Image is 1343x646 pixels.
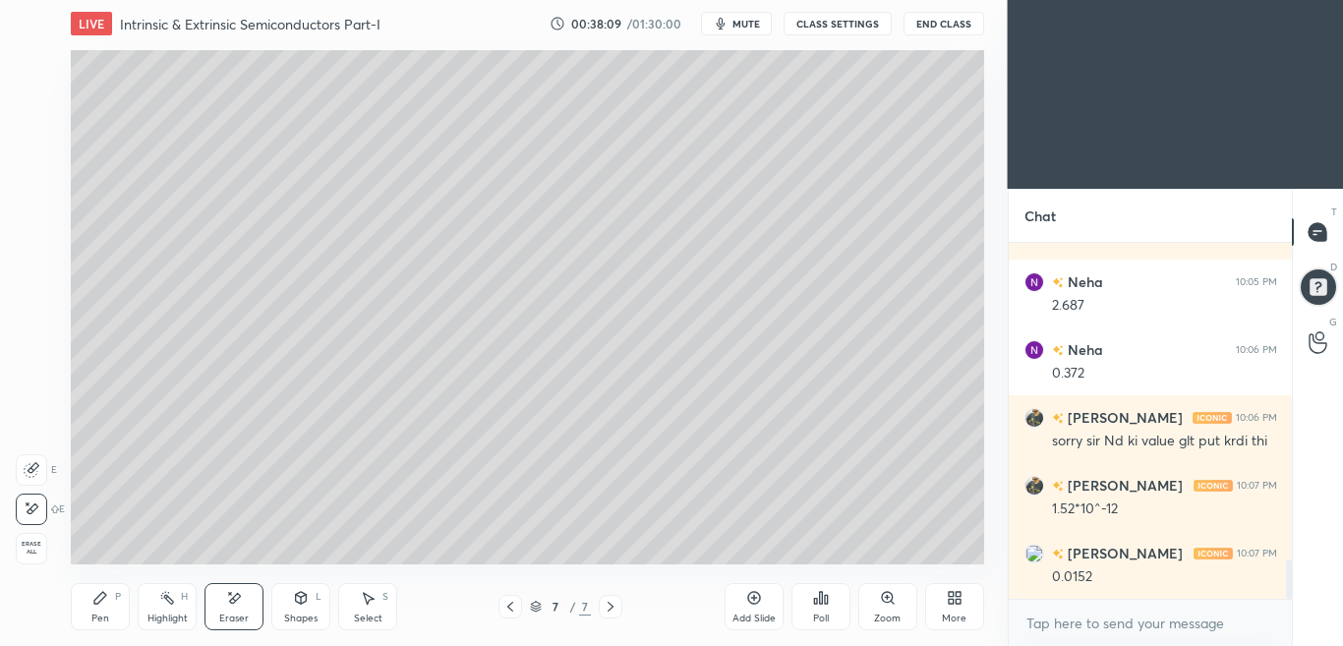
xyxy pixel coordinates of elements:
[181,592,188,602] div: H
[1237,548,1277,559] div: 10:07 PM
[382,592,388,602] div: S
[354,614,382,623] div: Select
[120,15,380,33] h4: Intrinsic & Extrinsic Semiconductors Part-I
[1009,190,1072,242] p: Chat
[1064,475,1183,496] h6: [PERSON_NAME]
[579,598,591,616] div: 7
[1024,476,1044,496] img: 6dd83df7c2424dedb9fdd9313f62a7cd.jpg
[874,614,901,623] div: Zoom
[1052,481,1064,492] img: no-rating-badge.077c3623.svg
[1052,499,1277,519] div: 1.52*10^-12
[219,614,249,623] div: Eraser
[732,614,776,623] div: Add Slide
[71,12,112,35] div: LIVE
[1236,344,1277,356] div: 10:06 PM
[904,12,984,35] button: End Class
[1052,345,1064,356] img: no-rating-badge.077c3623.svg
[1236,276,1277,288] div: 10:05 PM
[1024,340,1044,360] img: e9fa218bf89741a1be2207599fdec5d8.11408325_3
[701,12,772,35] button: mute
[1331,205,1337,219] p: T
[1052,413,1064,424] img: no-rating-badge.077c3623.svg
[1024,408,1044,428] img: 6dd83df7c2424dedb9fdd9313f62a7cd.jpg
[316,592,321,602] div: L
[1194,548,1233,559] img: iconic-light.a09c19a4.png
[1024,544,1044,563] img: 3
[1330,260,1337,274] p: D
[16,494,65,525] div: E
[813,614,829,623] div: Poll
[942,614,966,623] div: More
[17,541,46,555] span: Erase all
[546,601,565,613] div: 7
[1052,364,1277,383] div: 0.372
[1329,315,1337,329] p: G
[1052,296,1277,316] div: 2.687
[784,12,892,35] button: CLASS SETTINGS
[1052,432,1277,451] div: sorry sir Nd ki value glt put krdi thi
[1194,480,1233,492] img: iconic-light.a09c19a4.png
[147,614,188,623] div: Highlight
[1009,243,1293,599] div: grid
[1064,543,1183,563] h6: [PERSON_NAME]
[732,17,760,30] span: mute
[1024,272,1044,292] img: e9fa218bf89741a1be2207599fdec5d8.11408325_3
[569,601,575,613] div: /
[1052,277,1064,288] img: no-rating-badge.077c3623.svg
[1064,339,1103,360] h6: Neha
[1064,407,1183,428] h6: [PERSON_NAME]
[284,614,318,623] div: Shapes
[1052,549,1064,559] img: no-rating-badge.077c3623.svg
[1193,412,1232,424] img: iconic-light.a09c19a4.png
[1236,412,1277,424] div: 10:06 PM
[16,454,57,486] div: E
[115,592,121,602] div: P
[91,614,109,623] div: Pen
[1237,480,1277,492] div: 10:07 PM
[1064,271,1103,292] h6: Neha
[1052,567,1277,587] div: 0.0152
